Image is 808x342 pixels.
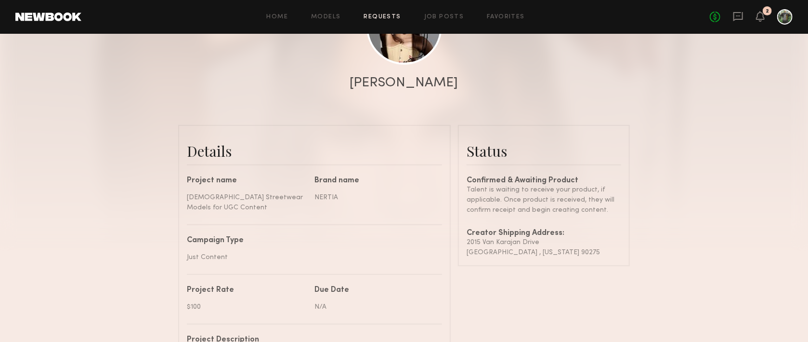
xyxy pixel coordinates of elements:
[314,302,435,312] div: N/A
[314,287,435,294] div: Due Date
[314,177,435,185] div: Brand name
[187,192,307,213] div: [DEMOGRAPHIC_DATA] Streetwear Models for UGC Content
[314,192,435,203] div: NERTIA
[187,177,307,185] div: Project name
[311,14,340,20] a: Models
[187,287,307,294] div: Project Rate
[467,230,621,237] div: Creator Shipping Address:
[350,76,458,90] div: [PERSON_NAME]
[467,141,621,161] div: Status
[487,14,525,20] a: Favorites
[766,9,769,14] div: 2
[467,247,621,258] div: [GEOGRAPHIC_DATA] , [US_STATE] 90275
[467,177,621,185] div: Confirmed & Awaiting Product
[424,14,464,20] a: Job Posts
[187,252,435,262] div: Just Content
[267,14,288,20] a: Home
[467,237,621,247] div: 2015 Van Karajan Drive
[187,302,307,312] div: $100
[187,141,442,161] div: Details
[187,237,435,245] div: Campaign Type
[364,14,401,20] a: Requests
[467,185,621,215] div: Talent is waiting to receive your product, if applicable. Once product is received, they will con...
